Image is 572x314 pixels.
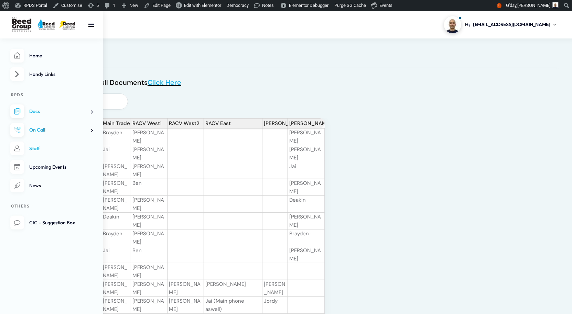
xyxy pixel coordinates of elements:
[29,71,55,77] span: Handy Links
[101,213,131,229] td: Deakin
[444,16,461,33] img: Profile picture of Cristian C
[517,3,550,8] span: [PERSON_NAME]
[101,196,131,213] td: [PERSON_NAME]
[10,123,93,137] a: On Call
[101,128,131,145] td: Brayden
[168,297,204,314] td: [PERSON_NAME]
[262,297,288,314] td: Jordy
[50,78,557,87] div: To view all On Call Documents
[288,179,325,196] td: [PERSON_NAME]
[264,121,306,126] span: [PERSON_NAME]
[10,179,93,193] a: News
[169,121,199,126] span: RACV West2
[131,213,168,229] td: [PERSON_NAME]
[103,121,130,126] span: Main Trade
[148,78,181,87] a: Click Here
[101,179,131,196] td: [PERSON_NAME]
[131,297,168,314] td: [PERSON_NAME]
[288,213,325,229] td: [PERSON_NAME]
[288,246,325,263] td: [PERSON_NAME]
[131,280,168,297] td: [PERSON_NAME]
[101,229,131,246] td: Brayden
[131,246,168,263] td: Ben
[10,216,93,230] a: CIC – Suggestion Box
[204,297,262,314] td: Jai (Main phone aswell)
[10,67,93,81] a: Handy Links
[101,162,131,179] td: [PERSON_NAME]
[205,121,231,126] span: RACV East
[131,162,168,179] td: [PERSON_NAME]
[29,164,66,170] span: Upcoming Events
[288,229,325,246] td: Brayden
[131,145,168,162] td: [PERSON_NAME]
[10,49,93,63] a: Home
[101,246,131,263] td: Jai
[497,3,501,8] span: !
[29,220,75,226] span: CIC – Suggestion Box
[10,104,93,119] a: Docs
[288,145,325,162] td: [PERSON_NAME]
[465,21,471,28] span: Hi,
[132,121,162,126] span: RACV West1
[131,128,168,145] td: [PERSON_NAME]
[50,50,557,61] h1: On Call
[204,280,262,297] td: [PERSON_NAME]
[29,53,42,59] span: Home
[29,182,41,189] span: News
[168,280,204,297] td: [PERSON_NAME]
[184,3,221,8] span: Edit with Elementor
[444,16,557,33] a: Profile picture of Cristian CHi,[EMAIL_ADDRESS][DOMAIN_NAME]
[29,127,45,133] span: On Call
[131,263,168,280] td: [PERSON_NAME]
[101,297,131,314] td: [PERSON_NAME]
[288,162,325,179] td: Jai
[131,229,168,246] td: [PERSON_NAME]
[10,160,93,174] a: Upcoming Events
[101,263,131,280] td: [PERSON_NAME]
[262,280,288,297] td: [PERSON_NAME]
[29,145,40,152] span: Staff
[131,196,168,213] td: [PERSON_NAME]
[10,142,93,156] a: Staff
[10,16,79,33] img: RPDS Portal
[101,280,131,297] td: [PERSON_NAME]
[131,179,168,196] td: Ben
[288,196,325,213] td: Deakin
[288,128,325,145] td: [PERSON_NAME]
[29,108,40,114] span: Docs
[101,145,131,162] td: Jai
[289,121,351,126] span: [PERSON_NAME] Backup
[473,21,550,28] span: [EMAIL_ADDRESS][DOMAIN_NAME]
